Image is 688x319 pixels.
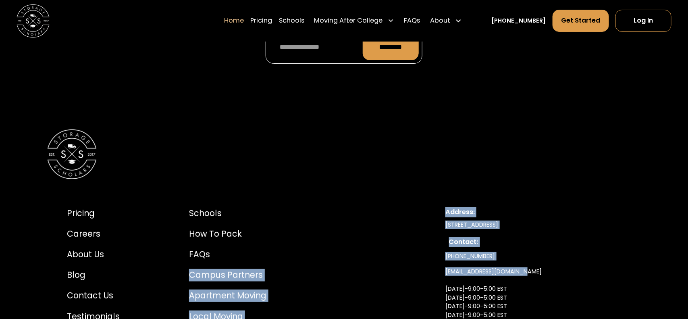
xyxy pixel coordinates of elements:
[279,9,304,32] a: Schools
[67,228,120,240] a: Careers
[250,9,272,32] a: Pricing
[189,269,266,281] a: Campus Partners
[553,10,609,32] a: Get Started
[445,221,621,229] div: [STREET_ADDRESS]
[67,290,120,302] a: Contact Us
[189,228,266,240] a: How to Pack
[67,248,120,261] a: About Us
[445,249,495,264] a: [PHONE_NUMBER]
[47,129,97,179] img: Storage Scholars Logomark.
[189,290,266,302] a: Apartment Moving
[17,4,50,37] a: home
[445,207,621,217] div: Address:
[491,16,546,25] a: [PHONE_NUMBER]
[67,269,120,281] a: Blog
[17,4,50,37] img: Storage Scholars main logo
[314,16,382,26] div: Moving After College
[224,9,244,32] a: Home
[189,207,266,220] a: Schools
[311,9,397,32] div: Moving After College
[615,10,671,32] a: Log In
[67,207,120,220] a: Pricing
[449,237,618,247] div: Contact:
[404,9,420,32] a: FAQs
[427,9,465,32] div: About
[189,248,266,261] a: FAQs
[266,30,422,64] form: Promo Form
[430,16,450,26] div: About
